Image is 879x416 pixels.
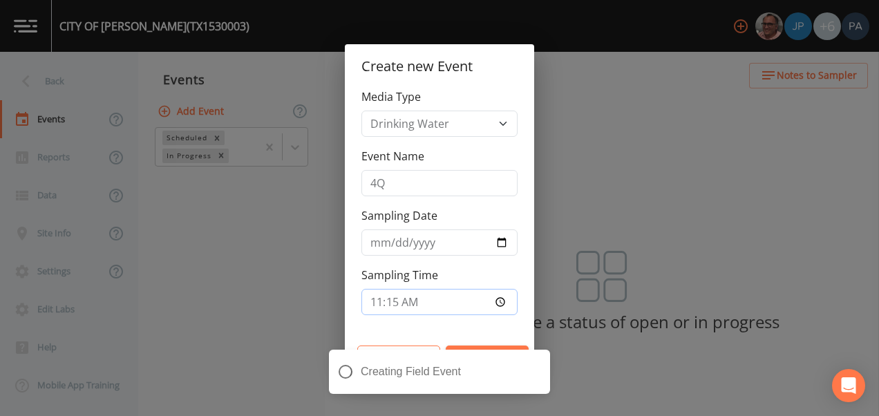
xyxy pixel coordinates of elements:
[361,267,438,283] label: Sampling Time
[329,350,550,394] div: Creating Field Event
[345,44,534,88] h2: Create new Event
[832,369,865,402] div: Open Intercom Messenger
[357,346,440,366] button: Cancel
[361,148,424,164] label: Event Name
[446,346,529,366] button: Create
[361,207,437,224] label: Sampling Date
[361,88,421,105] label: Media Type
